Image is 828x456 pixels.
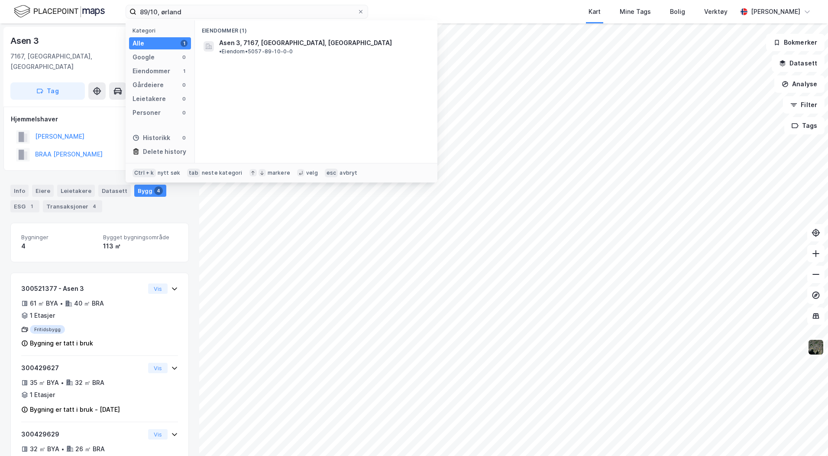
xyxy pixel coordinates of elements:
div: 1 Etasjer [30,310,55,321]
div: Leietakere [133,94,166,104]
div: 26 ㎡ BRA [75,444,105,454]
div: • [61,446,65,453]
div: Personer [133,107,161,118]
div: 4 [21,241,96,251]
div: 32 ㎡ BRA [75,378,104,388]
div: Historikk [133,133,170,143]
div: Ctrl + k [133,169,156,177]
button: Tags [784,117,825,134]
div: Kategori [133,27,191,34]
button: Analyse [774,75,825,93]
div: Asen 3 [10,34,41,48]
div: Mine Tags [620,7,651,17]
div: Bygning er tatt i bruk - [DATE] [30,404,120,415]
button: Vis [148,283,168,294]
span: Asen 3, 7167, [GEOGRAPHIC_DATA], [GEOGRAPHIC_DATA] [219,38,392,48]
div: Verktøy [704,7,728,17]
button: Vis [148,363,168,373]
div: Bygg [134,185,166,197]
div: neste kategori [202,169,243,176]
div: ESG [10,200,39,212]
span: Bygget bygningsområde [103,234,178,241]
div: Delete history [143,147,186,157]
div: tab [187,169,200,177]
div: velg [306,169,318,176]
div: 61 ㎡ BYA [30,298,58,309]
div: 4 [90,202,99,211]
div: Google [133,52,155,62]
img: logo.f888ab2527a4732fd821a326f86c7f29.svg [14,4,105,19]
div: 4 [154,186,163,195]
div: Kart [589,7,601,17]
div: 0 [181,95,188,102]
div: Leietakere [57,185,95,197]
div: 300521377 - Asen 3 [21,283,145,294]
div: 300429627 [21,363,145,373]
div: Eiendommer (1) [195,20,437,36]
div: Kontrollprogram for chat [785,414,828,456]
div: Gårdeiere [133,80,164,90]
div: 1 [27,202,36,211]
div: 300429629 [21,429,145,440]
img: 9k= [808,339,824,355]
div: avbryt [340,169,357,176]
div: 40 ㎡ BRA [74,298,104,309]
span: Bygninger [21,234,96,241]
div: 35 ㎡ BYA [30,378,59,388]
iframe: Chat Widget [785,414,828,456]
div: [PERSON_NAME] [751,7,800,17]
div: Bygning er tatt i bruk [30,338,93,349]
div: 7167, [GEOGRAPHIC_DATA], [GEOGRAPHIC_DATA] [10,51,149,72]
div: 0 [181,134,188,141]
div: Info [10,185,29,197]
div: • [61,379,64,386]
div: 0 [181,81,188,88]
span: Eiendom • 5057-89-10-0-0 [219,48,293,55]
div: 0 [181,54,188,61]
div: 0 [181,109,188,116]
button: Bokmerker [766,34,825,51]
div: Eiere [32,185,54,197]
button: Vis [148,429,168,440]
button: Filter [783,96,825,114]
div: nytt søk [158,169,181,176]
div: Transaksjoner [43,200,102,212]
div: Alle [133,38,144,49]
button: Tag [10,82,85,100]
div: • [60,300,63,307]
div: Eiendommer [133,66,170,76]
input: Søk på adresse, matrikkel, gårdeiere, leietakere eller personer [136,5,357,18]
span: • [219,48,222,55]
div: 1 [181,40,188,47]
div: 113 ㎡ [103,241,178,251]
div: Hjemmelshaver [11,114,188,124]
div: 1 [181,68,188,75]
div: markere [268,169,290,176]
button: Datasett [772,55,825,72]
div: Bolig [670,7,685,17]
div: 1 Etasjer [30,390,55,400]
div: Datasett [98,185,131,197]
div: 32 ㎡ BYA [30,444,59,454]
div: esc [325,169,338,177]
